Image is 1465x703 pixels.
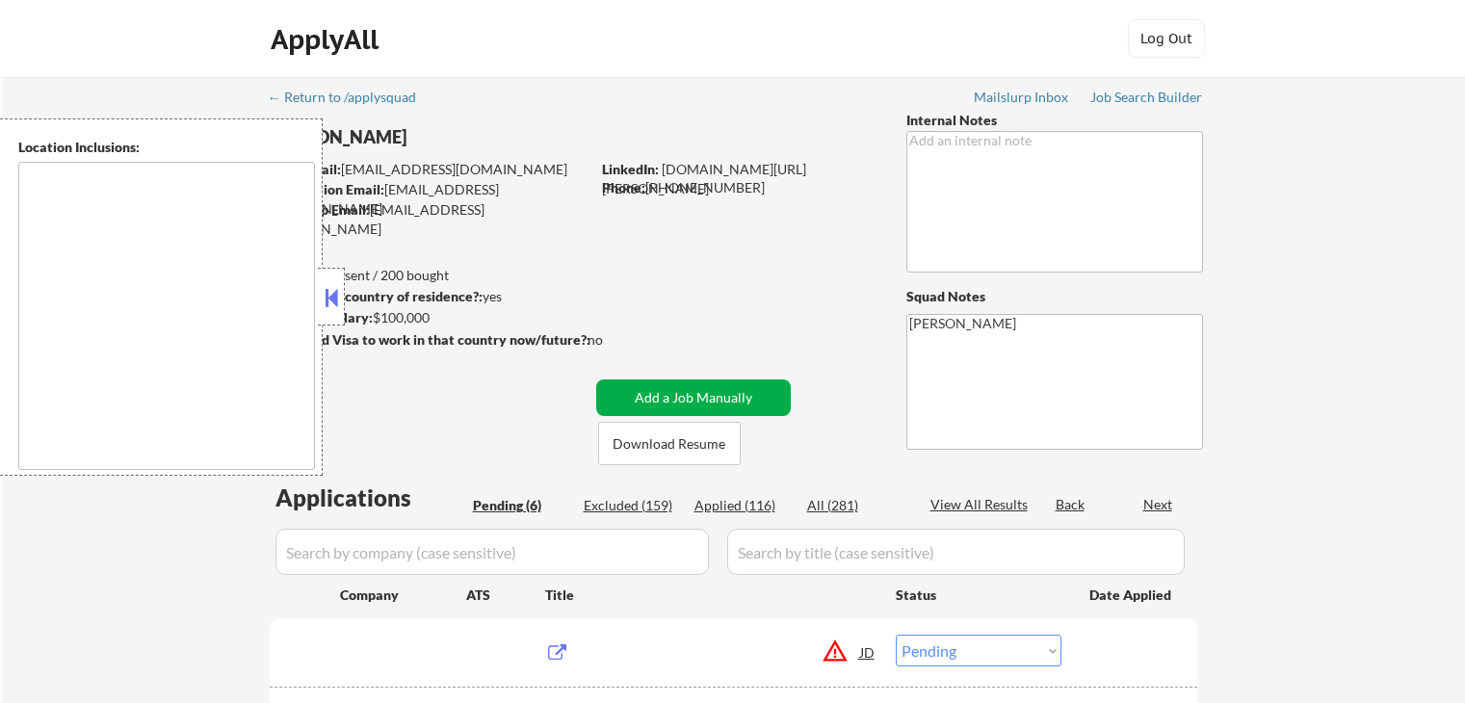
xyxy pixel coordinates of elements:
div: Squad Notes [906,287,1203,306]
div: 116 sent / 200 bought [269,266,589,285]
strong: Can work in country of residence?: [269,288,483,304]
button: Add a Job Manually [596,379,791,416]
div: Applications [275,486,466,509]
div: $100,000 [269,308,589,327]
div: Next [1143,495,1174,514]
a: [DOMAIN_NAME][URL][PERSON_NAME] [602,161,806,196]
div: ← Return to /applysquad [268,91,434,104]
a: ← Return to /applysquad [268,90,434,109]
div: Back [1056,495,1086,514]
div: no [588,330,642,350]
div: Title [545,586,877,605]
div: ApplyAll [271,23,384,56]
div: [EMAIL_ADDRESS][DOMAIN_NAME] [270,200,589,238]
div: [EMAIL_ADDRESS][DOMAIN_NAME] [271,180,589,218]
button: warning_amber [822,638,849,664]
div: All (281) [807,496,903,515]
div: Date Applied [1089,586,1174,605]
div: Company [340,586,466,605]
div: yes [269,287,584,306]
strong: Will need Visa to work in that country now/future?: [270,331,590,348]
div: [PERSON_NAME] [270,125,666,149]
div: View All Results [930,495,1033,514]
button: Log Out [1128,19,1205,58]
strong: Phone: [602,179,645,195]
strong: LinkedIn: [602,161,659,177]
div: ATS [466,586,545,605]
div: Pending (6) [473,496,569,515]
div: Internal Notes [906,111,1203,130]
div: Applied (116) [694,496,791,515]
a: Mailslurp Inbox [974,90,1070,109]
button: Download Resume [598,422,741,465]
div: [PHONE_NUMBER] [602,178,875,197]
div: Status [896,577,1061,612]
input: Search by company (case sensitive) [275,529,709,575]
div: Location Inclusions: [18,138,315,157]
div: [EMAIL_ADDRESS][DOMAIN_NAME] [271,160,589,179]
div: Excluded (159) [584,496,680,515]
div: Mailslurp Inbox [974,91,1070,104]
input: Search by title (case sensitive) [727,529,1185,575]
div: JD [858,635,877,669]
div: Job Search Builder [1090,91,1203,104]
